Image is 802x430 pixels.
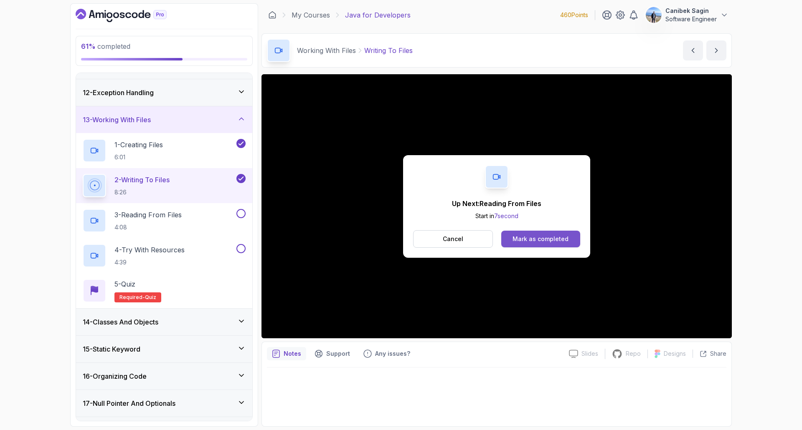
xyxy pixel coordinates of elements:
[297,45,356,55] p: Working With Files
[83,174,246,197] button: 2-Writing To Files8:26
[114,210,182,220] p: 3 - Reading From Files
[83,139,246,162] button: 1-Creating Files6:01
[83,115,151,125] h3: 13 - Working With Files
[513,235,569,243] div: Mark as completed
[119,294,145,301] span: Required-
[76,106,252,133] button: 13-Working With Files
[83,209,246,232] button: 3-Reading From Files4:08
[114,258,185,267] p: 4:39
[452,212,541,220] p: Start in
[292,10,330,20] a: My Courses
[375,350,410,358] p: Any issues?
[645,7,728,23] button: user profile imageCanibek SaginSoftware Engineer
[443,235,463,243] p: Cancel
[452,199,541,209] p: Up Next: Reading From Files
[114,188,170,196] p: 8:26
[267,347,306,360] button: notes button
[664,350,686,358] p: Designs
[76,363,252,390] button: 16-Organizing Code
[706,40,726,60] button: next content
[114,279,135,289] p: 5 - Quiz
[501,231,580,247] button: Mark as completed
[83,344,140,354] h3: 15 - Static Keyword
[114,140,163,150] p: 1 - Creating Files
[114,175,170,185] p: 2 - Writing To Files
[284,350,301,358] p: Notes
[83,244,246,267] button: 4-Try With Resources4:39
[76,336,252,362] button: 15-Static Keyword
[364,45,413,55] p: Writing To Files
[114,153,163,161] p: 6:01
[665,7,717,15] p: Canibek Sagin
[76,390,252,417] button: 17-Null Pointer And Optionals
[683,40,703,60] button: previous content
[83,398,175,408] h3: 17 - Null Pointer And Optionals
[114,223,182,231] p: 4:08
[693,350,726,358] button: Share
[83,371,147,381] h3: 16 - Organizing Code
[665,15,717,23] p: Software Engineer
[345,10,411,20] p: Java for Developers
[326,350,350,358] p: Support
[83,88,154,98] h3: 12 - Exception Handling
[76,9,186,22] a: Dashboard
[646,7,662,23] img: user profile image
[83,317,158,327] h3: 14 - Classes And Objects
[76,79,252,106] button: 12-Exception Handling
[114,245,185,255] p: 4 - Try With Resources
[581,350,598,358] p: Slides
[76,309,252,335] button: 14-Classes And Objects
[81,42,130,50] span: completed
[268,11,277,19] a: Dashboard
[358,347,415,360] button: Feedback button
[413,230,493,248] button: Cancel
[626,350,641,358] p: Repo
[710,350,726,358] p: Share
[494,212,518,219] span: 7 second
[560,11,588,19] p: 460 Points
[310,347,355,360] button: Support button
[83,279,246,302] button: 5-QuizRequired-quiz
[81,42,96,50] span: 61 %
[261,74,732,338] iframe: 2 - Writing To Files
[145,294,156,301] span: quiz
